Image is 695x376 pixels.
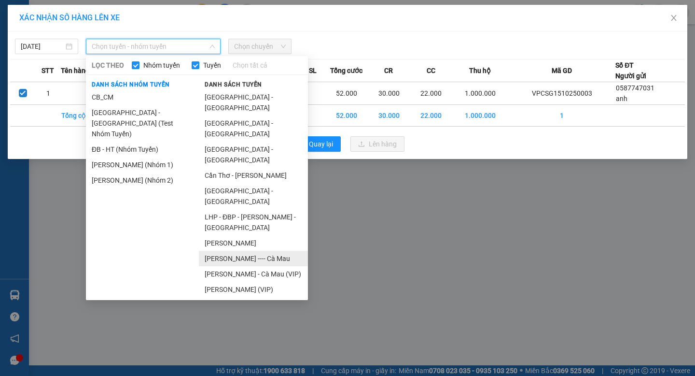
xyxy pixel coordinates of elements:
td: 1.000.000 [452,82,508,105]
li: [PERSON_NAME] - Cà Mau (VIP) [199,266,308,282]
span: anh [616,95,627,102]
a: Chọn tất cả [233,60,267,71]
td: 52.000 [325,82,368,105]
td: 1 [36,82,61,105]
span: close [670,14,678,22]
span: STT [42,65,54,76]
td: 22.000 [410,82,453,105]
span: Chọn tuyến - nhóm tuyến [92,39,215,54]
span: Chọn chuyến [234,39,286,54]
div: Số ĐT Người gửi [615,60,646,81]
li: [PERSON_NAME] (VIP) [199,282,308,297]
li: ĐB - HT (Nhóm Tuyến) [86,142,195,157]
span: Nhóm tuyến [139,60,184,71]
li: [PERSON_NAME] ---- Cà Mau [199,251,308,266]
span: CR [384,65,393,76]
li: [GEOGRAPHIC_DATA] - [GEOGRAPHIC_DATA] [199,89,308,116]
td: VPCSG1510250003 [508,82,615,105]
span: Danh sách nhóm tuyến [86,80,176,89]
span: Quay lại [309,139,333,149]
td: 1.000.000 [452,105,508,127]
span: XÁC NHẬN SỐ HÀNG LÊN XE [19,13,120,22]
span: CC [427,65,435,76]
span: Tổng cước [330,65,362,76]
li: [PERSON_NAME] [199,235,308,251]
td: 1 [508,105,615,127]
span: Tuyến [199,60,225,71]
li: CB_CM [86,89,195,105]
li: LHP - ĐBP - [PERSON_NAME] - [GEOGRAPHIC_DATA] [199,209,308,235]
span: 0587747031 [616,84,654,92]
li: [GEOGRAPHIC_DATA] - [GEOGRAPHIC_DATA] [199,183,308,209]
input: 15/10/2025 [21,41,64,52]
span: down [209,43,215,49]
span: LỌC THEO [92,60,124,71]
button: rollbackQuay lại [291,136,341,152]
li: [PERSON_NAME] (Nhóm 1) [86,157,195,173]
li: [PERSON_NAME] (Nhóm 2) [86,173,195,188]
span: Tên hàng [61,65,89,76]
td: 30.000 [368,105,410,127]
span: Danh sách tuyến [199,80,268,89]
td: 22.000 [410,105,453,127]
li: Cần Thơ - [PERSON_NAME] [199,168,308,183]
button: Close [660,5,687,32]
li: [GEOGRAPHIC_DATA] - [GEOGRAPHIC_DATA] [199,116,308,142]
span: Thu hộ [469,65,491,76]
td: 30.000 [368,82,410,105]
button: uploadLên hàng [350,136,404,152]
li: [GEOGRAPHIC_DATA] - [GEOGRAPHIC_DATA] [199,142,308,168]
span: Mã GD [552,65,572,76]
td: Tổng cộng [61,105,103,127]
td: 52.000 [325,105,368,127]
li: [GEOGRAPHIC_DATA] - [GEOGRAPHIC_DATA] (Test Nhóm Tuyến) [86,105,195,142]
